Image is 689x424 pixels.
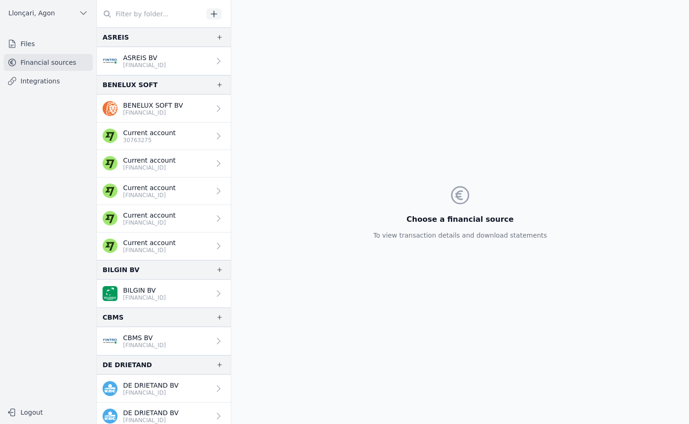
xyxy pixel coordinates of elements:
[103,54,117,68] img: FINTRO_BE_BUSINESS_GEBABEBB.png
[97,123,231,150] a: Current account 30763275
[123,294,166,301] font: [FINANCIAL_ID]
[123,287,156,294] font: BILGIN BV
[97,150,231,178] a: Current account [FINANCIAL_ID]
[103,239,117,253] img: wise.png
[103,129,117,144] img: wise.png
[103,184,117,198] img: wise.png
[103,156,117,171] img: wise.png
[373,232,547,239] font: To view transaction details and download statements
[4,54,93,71] a: Financial sources
[123,102,183,109] font: BENELUX SOFT BV
[97,205,231,233] a: Current account [FINANCIAL_ID]
[8,9,55,17] font: Llonçari, Agon
[123,62,166,68] font: [FINANCIAL_ID]
[4,405,93,420] button: Logout
[123,219,166,226] font: [FINANCIAL_ID]
[123,192,166,198] font: [FINANCIAL_ID]
[97,280,231,308] a: BILGIN BV [FINANCIAL_ID]
[103,101,117,116] img: ing.png
[97,6,203,22] input: Filter by folder...
[123,334,153,342] font: CBMS BV
[123,129,176,137] font: Current account
[97,233,231,260] a: Current account [FINANCIAL_ID]
[97,95,231,123] a: BENELUX SOFT BV [FINANCIAL_ID]
[21,59,76,66] font: Financial sources
[103,81,158,89] font: BENELUX SOFT
[123,247,166,253] font: [FINANCIAL_ID]
[123,137,152,144] font: 30763275
[123,417,166,424] font: [FINANCIAL_ID]
[123,54,157,62] font: ASREIS BV
[97,47,231,75] a: ASREIS BV [FINANCIAL_ID]
[123,409,179,417] font: DE DRIETAND BV
[97,375,231,403] a: DE DRIETAND BV [FINANCIAL_ID]
[21,77,60,85] font: Integrations
[21,40,35,48] font: Files
[123,157,176,164] font: Current account
[103,361,152,369] font: DE DRIETAND
[103,381,117,396] img: kbc.png
[123,109,166,116] font: [FINANCIAL_ID]
[123,184,176,191] font: Current account
[103,34,129,41] font: ASREIS
[97,327,231,355] a: CBMS BV [FINANCIAL_ID]
[103,409,117,424] img: kbc.png
[103,334,117,349] img: FINTRO_BE_BUSINESS_GEBABEBB.png
[123,164,166,171] font: [FINANCIAL_ID]
[123,239,176,246] font: Current account
[123,342,166,349] font: [FINANCIAL_ID]
[103,211,117,226] img: wise.png
[97,178,231,205] a: Current account [FINANCIAL_ID]
[21,409,43,416] font: Logout
[4,6,93,21] button: Llonçari, Agon
[103,286,117,301] img: BNP_BE_BUSINESS_GEBABEBB.png
[103,266,139,274] font: BILGIN BV
[123,212,176,219] font: Current account
[4,73,93,89] a: Integrations
[103,314,124,321] font: CBMS
[123,390,166,396] font: [FINANCIAL_ID]
[407,215,514,224] font: Choose a financial source
[123,382,179,389] font: DE DRIETAND BV
[4,35,93,52] a: Files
